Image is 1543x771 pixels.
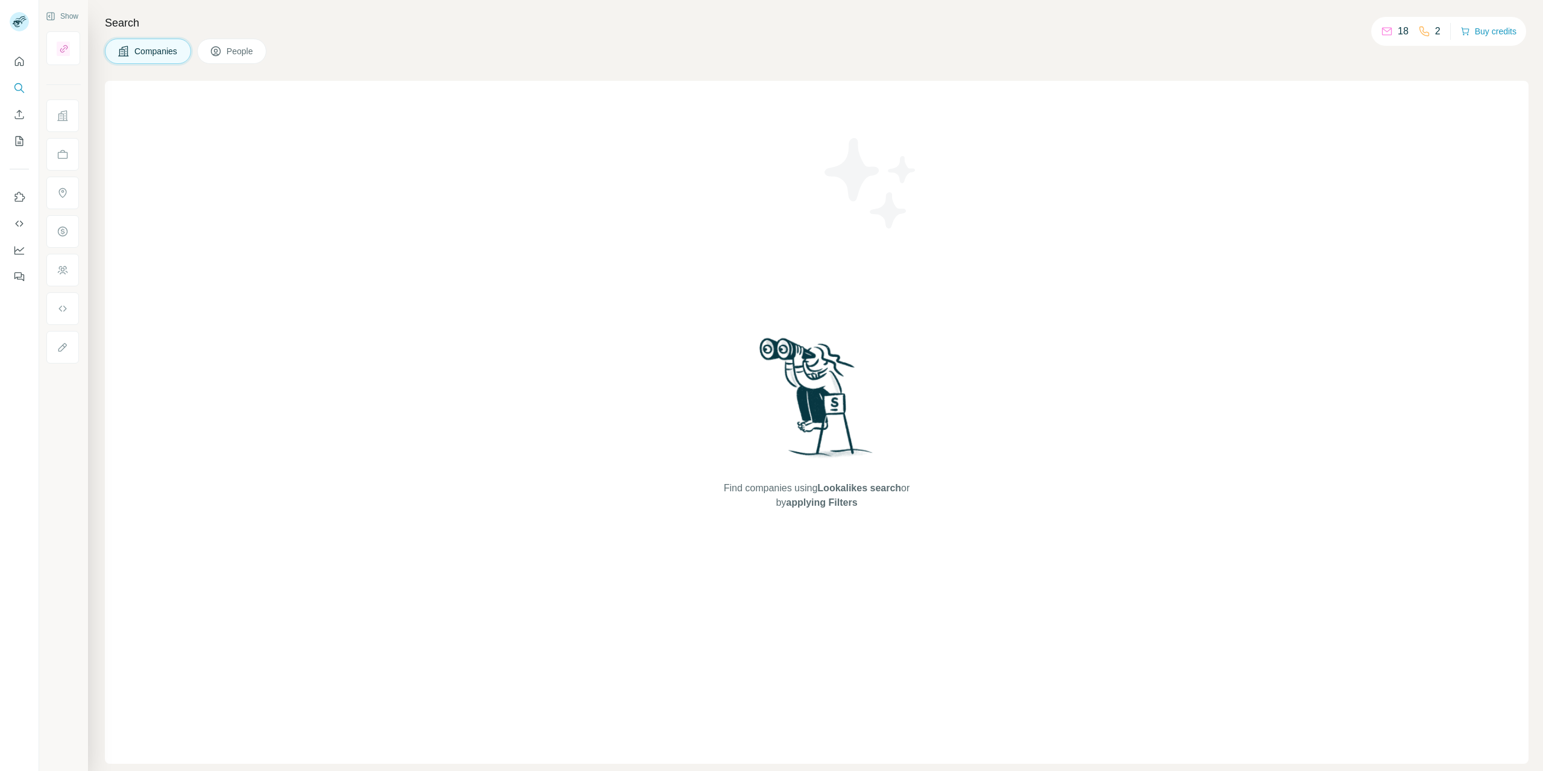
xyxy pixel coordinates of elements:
button: Quick start [10,51,29,72]
button: Search [10,77,29,99]
button: Enrich CSV [10,104,29,125]
span: applying Filters [786,497,857,508]
button: Use Surfe on LinkedIn [10,186,29,208]
p: 2 [1435,24,1441,39]
button: Feedback [10,266,29,288]
button: Dashboard [10,239,29,261]
span: Lookalikes search [817,483,901,493]
span: Companies [134,45,178,57]
button: Buy credits [1460,23,1516,40]
button: Show [37,7,87,25]
img: Surfe Illustration - Woman searching with binoculars [754,335,879,469]
span: People [227,45,254,57]
span: Find companies using or by [720,481,913,510]
p: 18 [1398,24,1409,39]
img: Surfe Illustration - Stars [817,129,925,238]
button: My lists [10,130,29,152]
h4: Search [105,14,1529,31]
button: Use Surfe API [10,213,29,234]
